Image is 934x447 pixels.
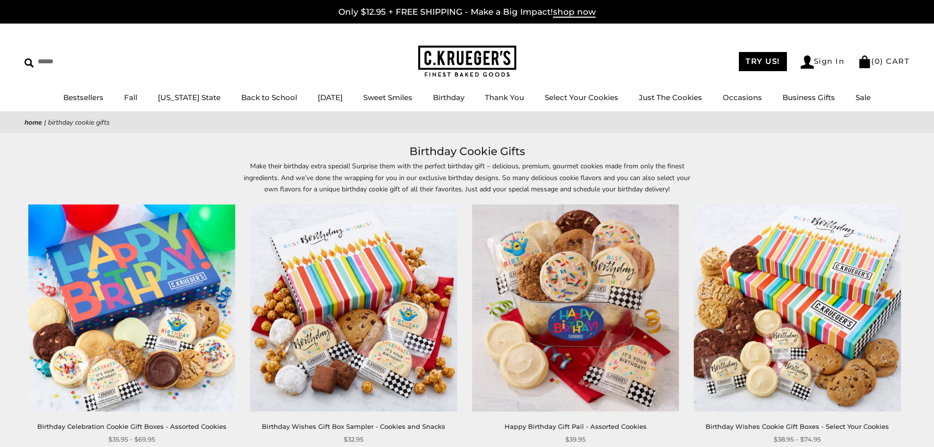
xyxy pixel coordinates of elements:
span: $39.95 [565,434,585,445]
a: Birthday Wishes Gift Box Sampler - Cookies and Snacks [262,422,445,430]
a: (0) CART [858,56,909,66]
h1: Birthday Cookie Gifts [39,143,895,160]
span: $32.95 [344,434,363,445]
a: Fall [124,93,137,102]
input: Search [25,54,141,69]
a: Happy Birthday Gift Pail - Assorted Cookies [505,422,647,430]
a: Occasions [723,93,762,102]
img: Birthday Wishes Cookie Gift Boxes - Select Your Cookies [694,205,901,412]
a: Only $12.95 + FREE SHIPPING - Make a Big Impact!shop now [338,7,596,18]
span: shop now [553,7,596,18]
span: Birthday Cookie Gifts [48,118,110,127]
a: Back to School [241,93,297,102]
a: Sale [856,93,871,102]
img: Birthday Celebration Cookie Gift Boxes - Assorted Cookies [28,205,235,412]
img: Birthday Wishes Gift Box Sampler - Cookies and Snacks [250,205,457,412]
iframe: Sign Up via Text for Offers [8,410,101,439]
span: $35.95 - $69.95 [108,434,155,445]
span: $38.95 - $74.95 [774,434,821,445]
a: Bestsellers [63,93,103,102]
img: Account [801,55,814,69]
img: Happy Birthday Gift Pail - Assorted Cookies [472,205,679,412]
a: Home [25,118,42,127]
a: Just The Cookies [639,93,702,102]
span: | [44,118,46,127]
img: Search [25,58,34,68]
span: 0 [875,56,881,66]
a: Sign In [801,55,845,69]
a: Birthday Celebration Cookie Gift Boxes - Assorted Cookies [37,422,227,430]
a: [DATE] [318,93,343,102]
a: Select Your Cookies [545,93,618,102]
a: Sweet Smiles [363,93,412,102]
a: Birthday Wishes Cookie Gift Boxes - Select Your Cookies [706,422,889,430]
img: Bag [858,55,871,68]
img: C.KRUEGER'S [418,46,516,78]
nav: breadcrumbs [25,117,909,128]
a: Birthday [433,93,464,102]
a: Business Gifts [783,93,835,102]
p: Make their birthday extra special! Surprise them with the perfect birthday gift – delicious, prem... [242,160,693,194]
a: [US_STATE] State [158,93,221,102]
a: TRY US! [739,52,787,71]
a: Thank You [485,93,524,102]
